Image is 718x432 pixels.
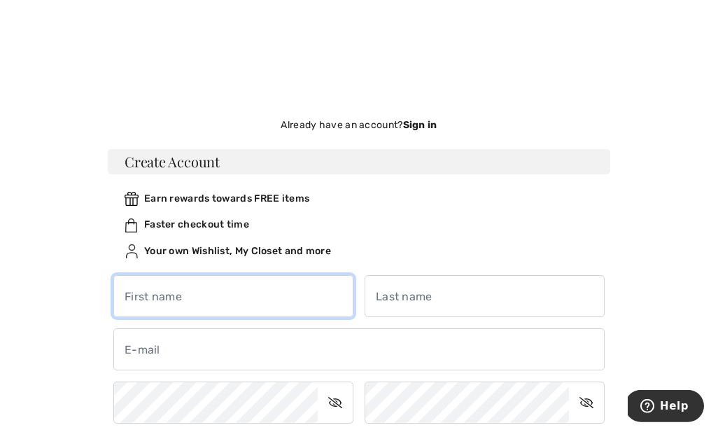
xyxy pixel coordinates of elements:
div: Faster checkout time [125,217,593,232]
h3: Create Account [108,149,610,174]
div: Already have an account? [108,118,610,132]
input: Last name [365,275,605,317]
img: faster.svg [125,218,139,232]
strong: Sign in [403,119,437,131]
img: ownWishlist.svg [125,244,139,258]
div: Earn rewards towards FREE items [125,191,593,206]
iframe: Opens a widget where you can find more information [628,390,704,425]
img: rewards.svg [125,192,139,206]
input: E-mail [113,328,605,370]
input: First name [113,275,353,317]
div: Your own Wishlist, My Closet and more [125,244,593,258]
